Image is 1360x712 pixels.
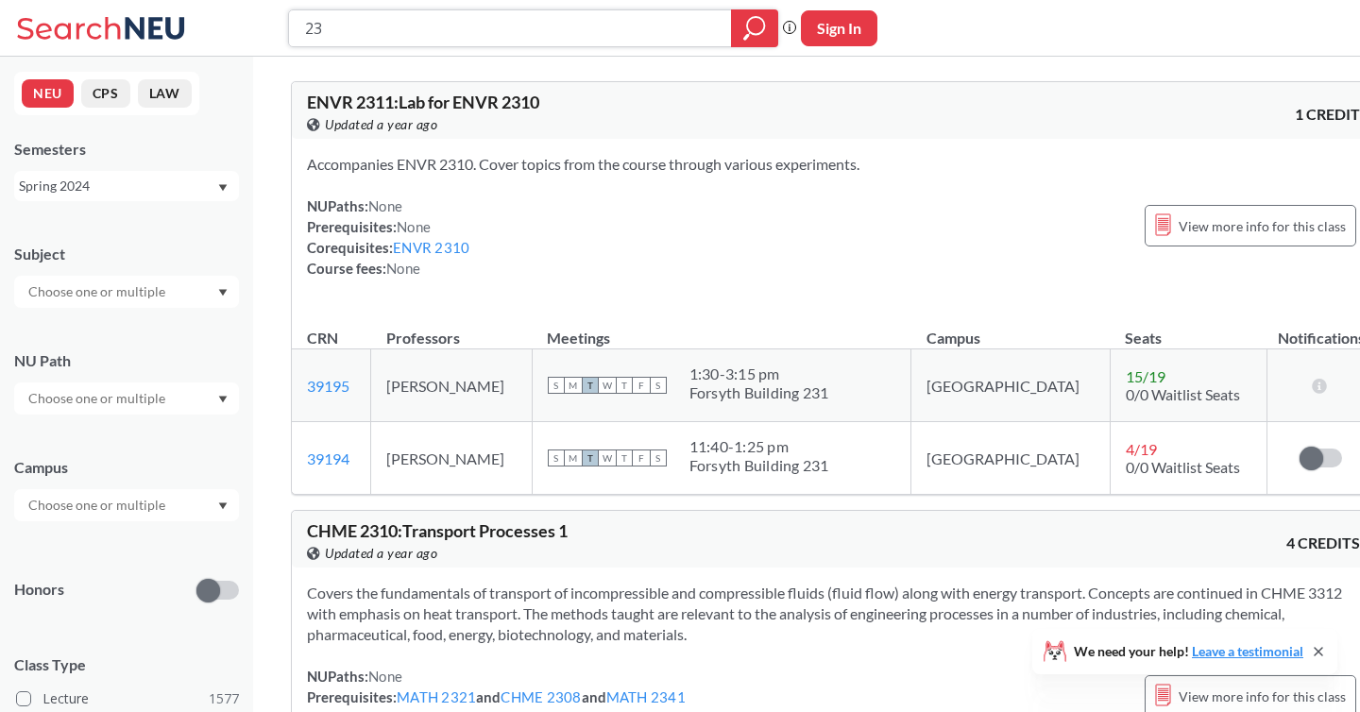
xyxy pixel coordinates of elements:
span: We need your help! [1074,645,1303,658]
span: None [386,260,420,277]
span: T [582,449,599,466]
p: Honors [14,579,64,601]
div: Spring 2024Dropdown arrow [14,171,239,201]
div: Spring 2024 [19,176,216,196]
svg: Dropdown arrow [218,502,228,510]
a: ENVR 2310 [393,239,469,256]
span: 0/0 Waitlist Seats [1126,385,1240,403]
div: Subject [14,244,239,264]
svg: Dropdown arrow [218,184,228,192]
span: None [368,668,402,685]
div: NUPaths: Prerequisites: Corequisites: Course fees: [307,195,469,279]
span: T [616,377,633,394]
button: NEU [22,79,74,108]
span: Updated a year ago [325,543,437,564]
div: magnifying glass [731,9,778,47]
span: Accompanies ENVR 2310. Cover topics from the course through various experiments. [307,155,859,173]
span: None [368,197,402,214]
input: Choose one or multiple [19,387,178,410]
div: Dropdown arrow [14,382,239,415]
a: 39194 [307,449,349,467]
a: MATH 2341 [606,688,686,705]
span: Updated a year ago [325,114,437,135]
button: Sign In [801,10,877,46]
span: S [650,449,667,466]
a: CHME 2308 [501,688,581,705]
div: CRN [307,328,338,348]
span: ENVR 2311 : Lab for ENVR 2310 [307,92,539,112]
span: S [650,377,667,394]
button: LAW [138,79,192,108]
span: S [548,377,565,394]
div: 11:40 - 1:25 pm [689,437,829,456]
td: [PERSON_NAME] [371,349,533,422]
svg: Dropdown arrow [218,396,228,403]
div: 1:30 - 3:15 pm [689,364,829,383]
span: S [548,449,565,466]
span: Covers the fundamentals of transport of incompressible and compressible fluids (fluid flow) along... [307,584,1342,643]
span: 1577 [209,688,239,709]
span: 1 CREDIT [1295,104,1360,125]
th: Meetings [532,309,910,349]
a: Leave a testimonial [1192,643,1303,659]
span: W [599,377,616,394]
span: None [397,218,431,235]
span: T [582,377,599,394]
th: Professors [371,309,533,349]
span: W [599,449,616,466]
span: T [616,449,633,466]
span: 0/0 Waitlist Seats [1126,458,1240,476]
div: Dropdown arrow [14,276,239,308]
svg: magnifying glass [743,15,766,42]
label: Lecture [16,687,239,711]
span: 15 / 19 [1126,367,1165,385]
span: M [565,377,582,394]
td: [PERSON_NAME] [371,422,533,495]
button: CPS [81,79,130,108]
span: 4 CREDITS [1286,533,1360,553]
span: M [565,449,582,466]
span: F [633,449,650,466]
a: 39195 [307,377,349,395]
td: [GEOGRAPHIC_DATA] [911,349,1110,422]
div: Forsyth Building 231 [689,383,829,402]
th: Campus [911,309,1110,349]
span: CHME 2310 : Transport Processes 1 [307,520,568,541]
th: Seats [1110,309,1266,349]
div: Semesters [14,139,239,160]
span: Class Type [14,654,239,675]
div: NU Path [14,350,239,371]
span: F [633,377,650,394]
span: 4 / 19 [1126,440,1157,458]
svg: Dropdown arrow [218,289,228,297]
div: Dropdown arrow [14,489,239,521]
input: Class, professor, course number, "phrase" [303,12,718,44]
span: View more info for this class [1179,214,1346,238]
div: Campus [14,457,239,478]
span: View more info for this class [1179,685,1346,708]
input: Choose one or multiple [19,280,178,303]
a: MATH 2321 [397,688,476,705]
td: [GEOGRAPHIC_DATA] [911,422,1110,495]
input: Choose one or multiple [19,494,178,517]
div: Forsyth Building 231 [689,456,829,475]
